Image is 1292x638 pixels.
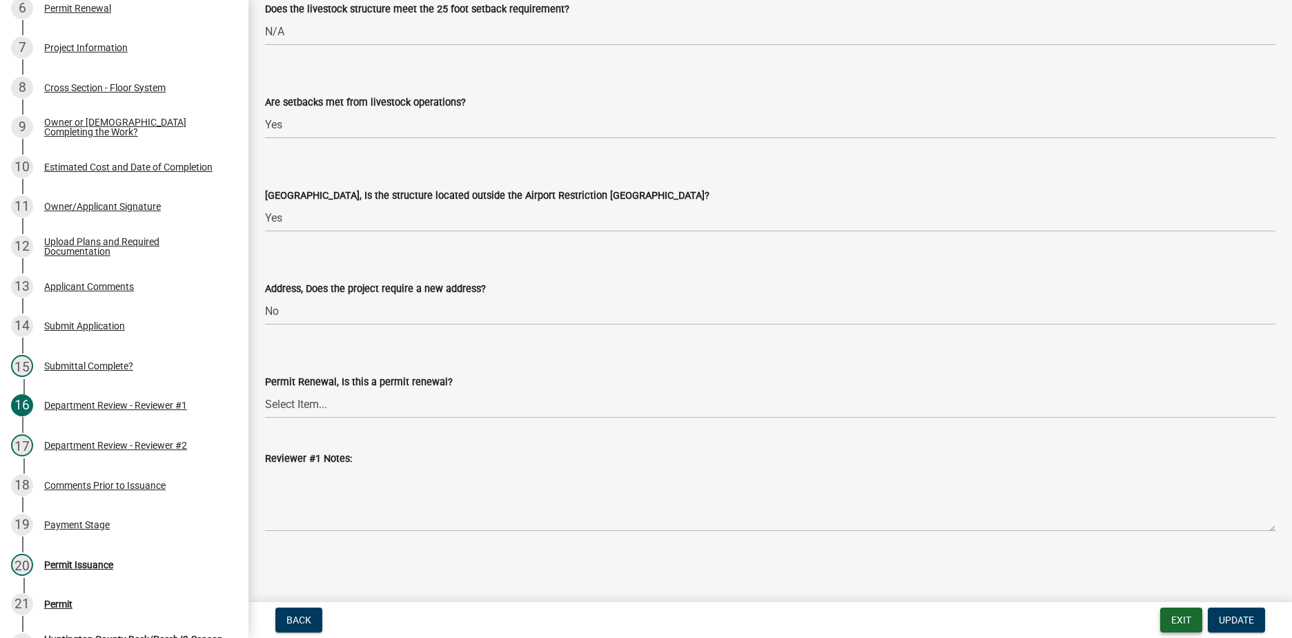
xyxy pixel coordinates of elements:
[1160,608,1202,632] button: Exit
[44,117,226,137] div: Owner or [DEMOGRAPHIC_DATA] Completing the Work?
[44,361,133,371] div: Submittal Complete?
[11,554,33,576] div: 20
[286,615,311,626] span: Back
[44,599,72,609] div: Permit
[44,321,125,331] div: Submit Application
[11,235,33,258] div: 12
[11,474,33,496] div: 18
[44,481,166,490] div: Comments Prior to Issuance
[11,37,33,59] div: 7
[11,116,33,138] div: 9
[44,282,134,291] div: Applicant Comments
[11,77,33,99] div: 8
[11,156,33,178] div: 10
[1208,608,1265,632] button: Update
[11,514,33,536] div: 19
[44,3,111,13] div: Permit Renewal
[275,608,322,632] button: Back
[11,394,33,416] div: 16
[265,454,352,464] label: Reviewer #1 Notes:
[265,378,453,387] label: Permit Renewal, Is this a permit renewal?
[44,43,128,52] div: Project Information
[44,202,161,211] div: Owner/Applicant Signature
[265,5,569,14] label: Does the livestock structure meet the 25 foot setback requirement?
[265,191,709,201] label: [GEOGRAPHIC_DATA], Is the structure located outside the Airport Restriction [GEOGRAPHIC_DATA]?
[44,83,166,93] div: Cross Section - Floor System
[11,355,33,377] div: 15
[44,162,213,172] div: Estimated Cost and Date of Completion
[1219,615,1254,626] span: Update
[265,284,486,294] label: Address, Does the project require a new address?
[11,195,33,217] div: 11
[44,400,187,410] div: Department Review - Reviewer #1
[265,98,466,108] label: Are setbacks met from livestock operations?
[11,275,33,298] div: 13
[44,520,110,530] div: Payment Stage
[44,560,113,570] div: Permit Issuance
[11,434,33,456] div: 17
[44,441,187,450] div: Department Review - Reviewer #2
[44,237,226,256] div: Upload Plans and Required Documentation
[11,593,33,615] div: 21
[11,315,33,337] div: 14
